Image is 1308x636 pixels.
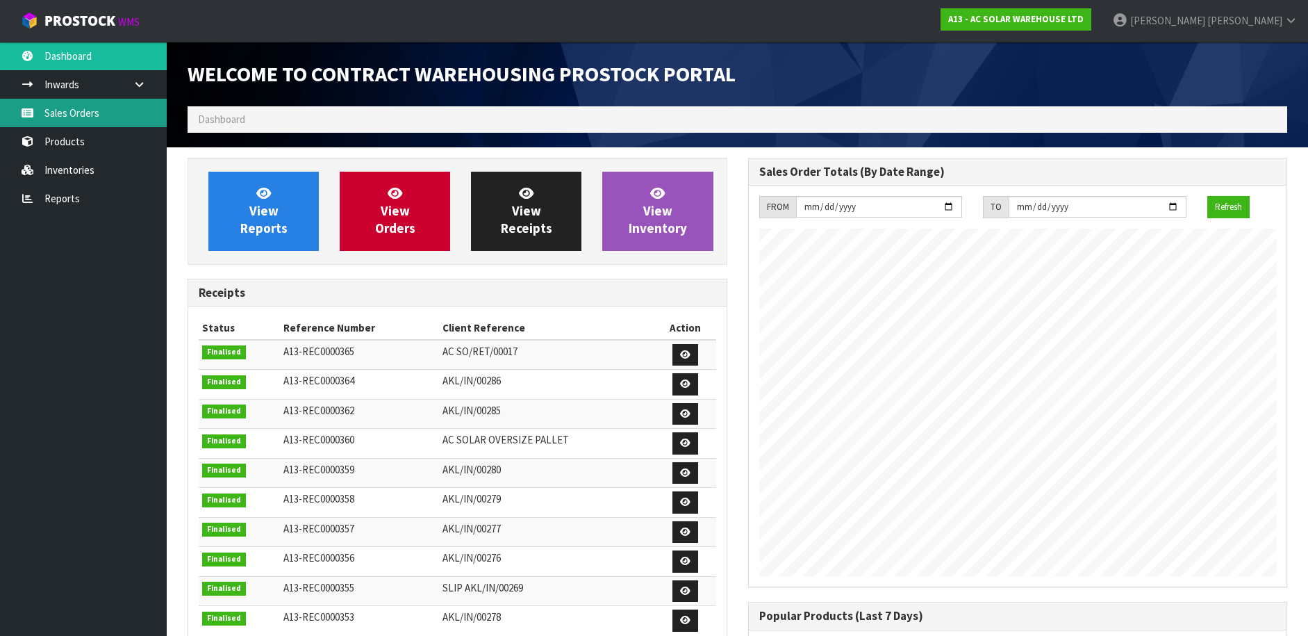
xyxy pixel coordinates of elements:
span: Welcome to Contract Warehousing ProStock Portal [188,60,736,87]
h3: Popular Products (Last 7 Days) [759,610,1277,623]
span: AKL/IN/00286 [442,374,501,387]
span: A13-REC0000355 [283,581,354,594]
span: Finalised [202,582,246,596]
a: ViewOrders [340,172,450,251]
span: A13-REC0000364 [283,374,354,387]
span: Finalised [202,553,246,566]
span: View Reports [240,185,288,237]
th: Reference Number [280,317,439,339]
strong: A13 - AC SOLAR WAREHOUSE LTD [948,13,1084,25]
th: Client Reference [439,317,654,339]
span: Finalised [202,434,246,448]
span: Finalised [202,375,246,389]
span: AKL/IN/00280 [442,463,501,476]
span: View Orders [375,185,415,237]
button: Refresh [1207,196,1250,218]
span: A13-REC0000357 [283,522,354,535]
span: A13-REC0000356 [283,551,354,564]
span: AKL/IN/00276 [442,551,501,564]
span: A13-REC0000365 [283,345,354,358]
div: FROM [759,196,796,218]
span: A13-REC0000359 [283,463,354,476]
span: AKL/IN/00277 [442,522,501,535]
a: ViewInventory [602,172,713,251]
span: [PERSON_NAME] [1130,14,1205,27]
th: Action [654,317,716,339]
span: Finalised [202,345,246,359]
span: A13-REC0000360 [283,433,354,446]
a: ViewReports [208,172,319,251]
span: AKL/IN/00285 [442,404,501,417]
span: Finalised [202,494,246,507]
span: SLIP AKL/IN/00269 [442,581,523,594]
a: ViewReceipts [471,172,581,251]
span: ProStock [44,12,115,30]
h3: Sales Order Totals (By Date Range) [759,165,1277,179]
span: Dashboard [198,113,245,126]
span: View Receipts [501,185,552,237]
span: A13-REC0000353 [283,610,354,623]
small: WMS [118,15,140,28]
span: A13-REC0000358 [283,492,354,505]
span: Finalised [202,464,246,478]
span: [PERSON_NAME] [1207,14,1282,27]
span: View Inventory [629,185,687,237]
span: AKL/IN/00278 [442,610,501,623]
span: A13-REC0000362 [283,404,354,417]
span: Finalised [202,523,246,537]
span: Finalised [202,612,246,626]
img: cube-alt.png [21,12,38,29]
th: Status [199,317,280,339]
div: TO [983,196,1009,218]
span: Finalised [202,405,246,418]
span: AKL/IN/00279 [442,492,501,505]
span: AC SOLAR OVERSIZE PALLET [442,433,569,446]
h3: Receipts [199,286,716,300]
span: AC SO/RET/00017 [442,345,518,358]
